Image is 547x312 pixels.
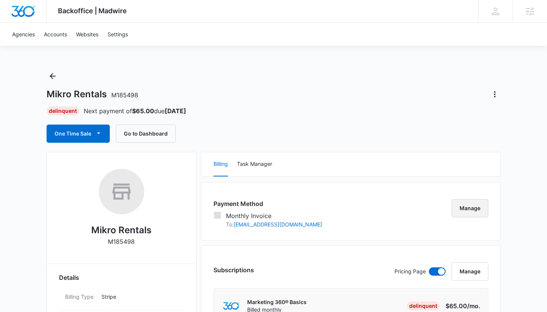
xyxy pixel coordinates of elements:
[116,125,176,143] button: Go to Dashboard
[132,107,154,115] strong: $65.00
[47,89,138,100] h1: Mikro Rentals
[101,293,178,301] p: Stripe
[47,125,110,143] button: One Time Sale
[59,288,184,311] div: Billing TypeStripe
[234,221,322,228] a: [EMAIL_ADDRESS][DOMAIN_NAME]
[445,301,480,310] p: $65.00
[223,302,239,310] img: marketing360Logo
[165,107,186,115] strong: [DATE]
[214,199,322,208] h3: Payment Method
[226,211,322,220] p: Monthly Invoice
[39,23,72,46] a: Accounts
[103,23,132,46] a: Settings
[111,91,138,99] span: M185498
[226,220,322,228] p: To:
[214,265,254,275] h3: Subscriptions
[59,273,79,282] span: Details
[58,7,127,15] span: Backoffice | Madwire
[47,70,59,82] button: Back
[467,302,480,310] span: /mo.
[394,267,426,276] p: Pricing Page
[489,88,501,100] button: Actions
[214,152,228,176] button: Billing
[91,223,151,237] h2: Mikro Rentals
[8,23,39,46] a: Agencies
[65,293,95,301] dt: Billing Type
[72,23,103,46] a: Websites
[108,237,135,246] p: M185498
[47,106,79,115] div: Delinquent
[84,106,186,115] p: Next payment of due
[407,301,439,310] div: Delinquent
[452,199,488,217] button: Manage
[452,262,488,281] button: Manage
[247,298,307,306] p: Marketing 360® Basics
[237,152,272,176] button: Task Manager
